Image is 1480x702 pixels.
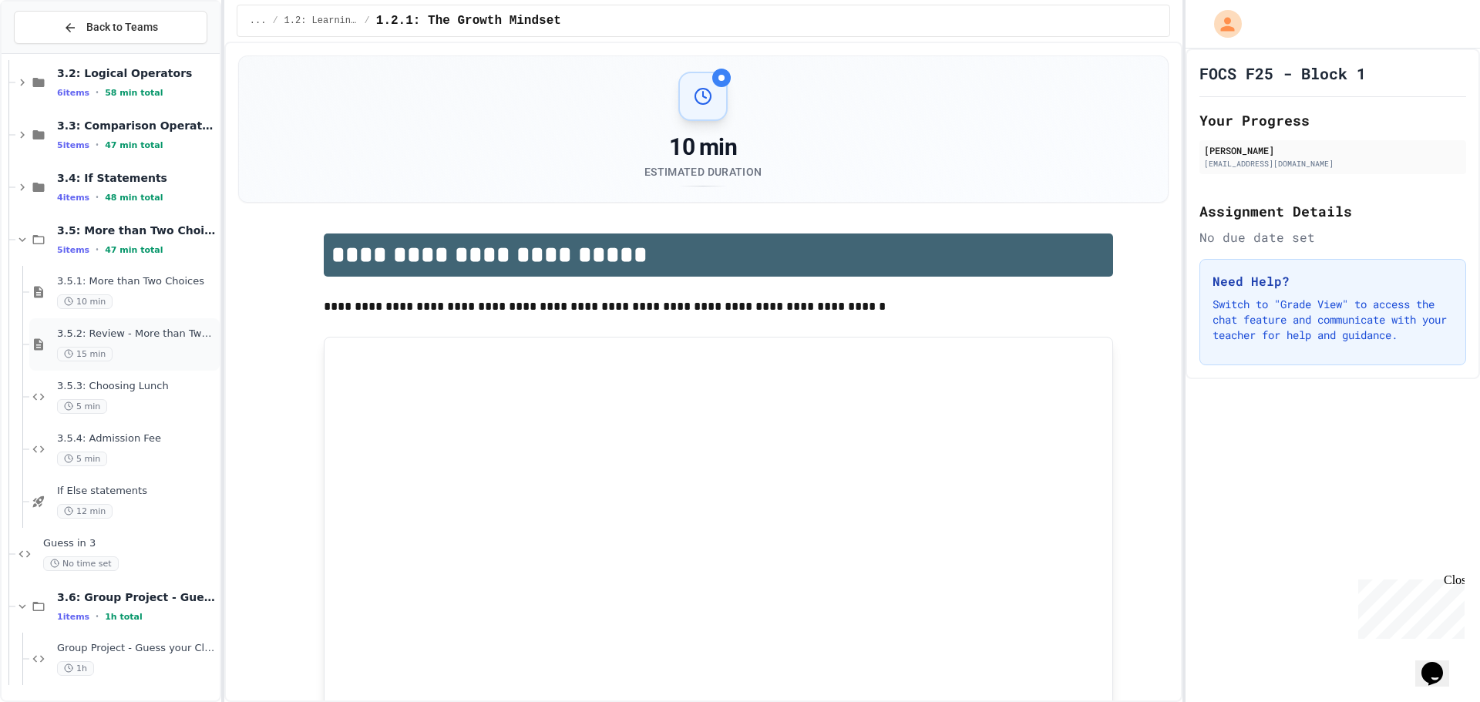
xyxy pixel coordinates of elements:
div: Estimated Duration [644,164,762,180]
span: 3.5.1: More than Two Choices [57,275,217,288]
span: • [96,191,99,203]
iframe: chat widget [1352,573,1465,639]
span: 3.5: More than Two Choices [57,223,217,237]
span: 47 min total [105,245,163,255]
div: [PERSON_NAME] [1204,143,1461,157]
span: 5 min [57,452,107,466]
span: 5 items [57,245,89,255]
span: 12 min [57,504,113,519]
span: 3.2: Logical Operators [57,66,217,80]
h2: Your Progress [1199,109,1466,131]
span: 3.5.4: Admission Fee [57,432,217,445]
div: My Account [1198,6,1246,42]
p: Switch to "Grade View" to access the chat feature and communicate with your teacher for help and ... [1213,297,1453,343]
span: Back to Teams [86,19,158,35]
span: 5 min [57,399,107,414]
span: 1 items [57,612,89,622]
iframe: chat widget [1415,640,1465,687]
span: 1h total [105,612,143,622]
span: 3.6: Group Project - Guess your Classmates! [57,590,217,604]
span: 10 min [57,294,113,309]
span: 1h [57,661,94,676]
span: 3.4: If Statements [57,171,217,185]
span: 48 min total [105,193,163,203]
span: • [96,139,99,151]
span: No time set [43,556,119,571]
span: 3.5.3: Choosing Lunch [57,380,217,393]
span: 5 items [57,140,89,150]
span: • [96,86,99,99]
span: • [96,610,99,623]
span: Guess in 3 [43,537,217,550]
span: ... [250,15,267,27]
span: 58 min total [105,88,163,98]
button: Back to Teams [14,11,207,44]
span: 6 items [57,88,89,98]
div: Chat with us now!Close [6,6,106,98]
h2: Assignment Details [1199,200,1466,222]
span: If Else statements [57,485,217,498]
span: 4 items [57,193,89,203]
span: 1.2: Learning to Solve Hard Problems [284,15,358,27]
span: 15 min [57,347,113,361]
div: 10 min [644,133,762,161]
div: [EMAIL_ADDRESS][DOMAIN_NAME] [1204,158,1461,170]
span: / [365,15,370,27]
span: 3.3: Comparison Operators [57,119,217,133]
h1: FOCS F25 - Block 1 [1199,62,1366,84]
span: / [272,15,277,27]
span: 47 min total [105,140,163,150]
span: 3.5.2: Review - More than Two Choices [57,327,217,341]
h3: Need Help? [1213,272,1453,291]
div: No due date set [1199,228,1466,247]
span: • [96,244,99,256]
span: Group Project - Guess your Classmates! [57,642,217,655]
span: 1.2.1: The Growth Mindset [376,12,561,30]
